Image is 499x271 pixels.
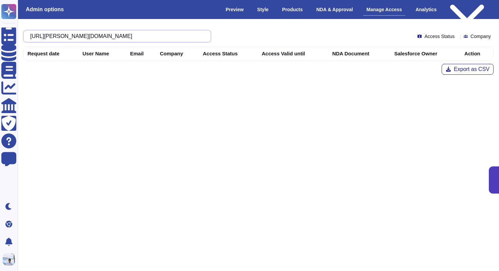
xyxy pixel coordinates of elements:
[363,4,406,16] div: Manage Access
[199,47,258,60] th: Access Status
[78,47,126,60] th: User Name
[313,4,356,15] div: NDA & Approval
[156,47,199,60] th: Company
[126,47,156,60] th: Email
[26,6,64,13] h3: Admin options
[328,47,390,60] th: NDA Document
[1,252,20,267] button: user
[27,30,204,42] input: Search by keywords
[454,67,489,72] span: Export as CSV
[390,47,461,60] th: Salesforce Owner
[3,253,15,266] img: user
[412,4,440,15] div: Analytics
[460,47,493,60] th: Action
[258,47,328,60] th: Access Valid until
[470,34,491,39] span: Company
[279,4,306,15] div: Products
[424,34,455,39] span: Access Status
[23,47,78,60] th: Request date
[222,4,247,15] div: Preview
[442,64,494,75] button: Export as CSV
[254,4,272,15] div: Style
